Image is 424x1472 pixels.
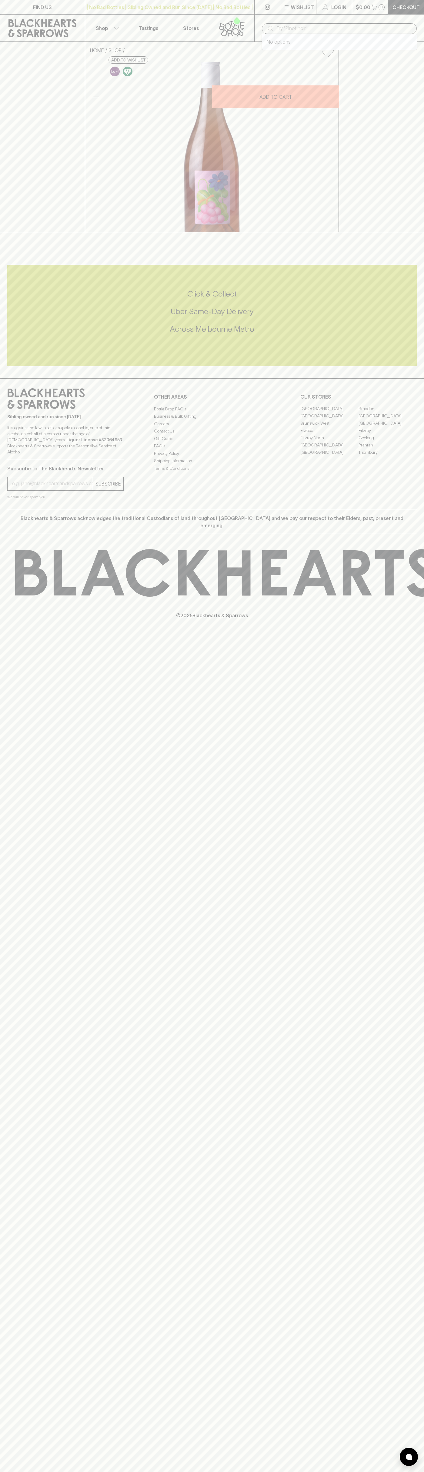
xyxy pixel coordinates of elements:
[90,48,104,53] a: HOME
[359,413,417,420] a: [GEOGRAPHIC_DATA]
[7,425,124,455] p: It is against the law to sell or supply alcohol to, or to obtain alcohol on behalf of a person un...
[154,465,270,472] a: Terms & Conditions
[139,25,158,32] p: Tastings
[154,428,270,435] a: Contact Us
[300,405,359,413] a: [GEOGRAPHIC_DATA]
[300,393,417,400] p: OUR STORES
[183,25,199,32] p: Stores
[123,67,132,76] img: Vegan
[300,449,359,456] a: [GEOGRAPHIC_DATA]
[7,465,124,472] p: Subscribe to The Blackhearts Newsletter
[319,44,336,60] button: Add to wishlist
[359,442,417,449] a: Prahran
[7,265,417,366] div: Call to action block
[110,67,120,76] img: Lo-Fi
[109,48,122,53] a: SHOP
[33,4,52,11] p: FIND US
[7,324,417,334] h5: Across Melbourne Metro
[331,4,346,11] p: Login
[359,449,417,456] a: Thornbury
[359,427,417,434] a: Fitzroy
[121,65,134,78] a: Made without the use of any animal products.
[212,85,339,108] button: ADD TO CART
[154,420,270,427] a: Careers
[7,307,417,317] h5: Uber Same-Day Delivery
[359,420,417,427] a: [GEOGRAPHIC_DATA]
[7,494,124,500] p: We will never spam you
[127,15,170,41] a: Tastings
[85,15,128,41] button: Shop
[95,480,121,487] p: SUBSCRIBE
[380,5,383,9] p: 0
[154,413,270,420] a: Business & Bulk Gifting
[85,62,339,232] img: 41181.png
[300,413,359,420] a: [GEOGRAPHIC_DATA]
[300,442,359,449] a: [GEOGRAPHIC_DATA]
[300,434,359,442] a: Fitzroy North
[109,56,148,64] button: Add to wishlist
[259,93,292,101] p: ADD TO CART
[7,289,417,299] h5: Click & Collect
[154,450,270,457] a: Privacy Policy
[93,477,123,490] button: SUBSCRIBE
[359,434,417,442] a: Geelong
[154,393,270,400] p: OTHER AREAS
[154,405,270,413] a: Bottle Drop FAQ's
[154,443,270,450] a: FAQ's
[359,405,417,413] a: Braddon
[356,4,370,11] p: $0.00
[276,24,412,33] input: Try "Pinot noir"
[170,15,212,41] a: Stores
[154,457,270,465] a: Shipping Information
[291,4,314,11] p: Wishlist
[96,25,108,32] p: Shop
[12,515,412,529] p: Blackhearts & Sparrows acknowledges the traditional Custodians of land throughout [GEOGRAPHIC_DAT...
[66,437,122,442] strong: Liquor License #32064953
[300,427,359,434] a: Elwood
[406,1454,412,1460] img: bubble-icon
[7,414,124,420] p: Sibling owned and run since [DATE]
[300,420,359,427] a: Brunswick West
[392,4,420,11] p: Checkout
[109,65,121,78] a: Some may call it natural, others minimum intervention, either way, it’s hands off & maybe even a ...
[154,435,270,442] a: Gift Cards
[262,34,417,50] div: No options
[12,479,93,489] input: e.g. jane@blackheartsandsparrows.com.au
